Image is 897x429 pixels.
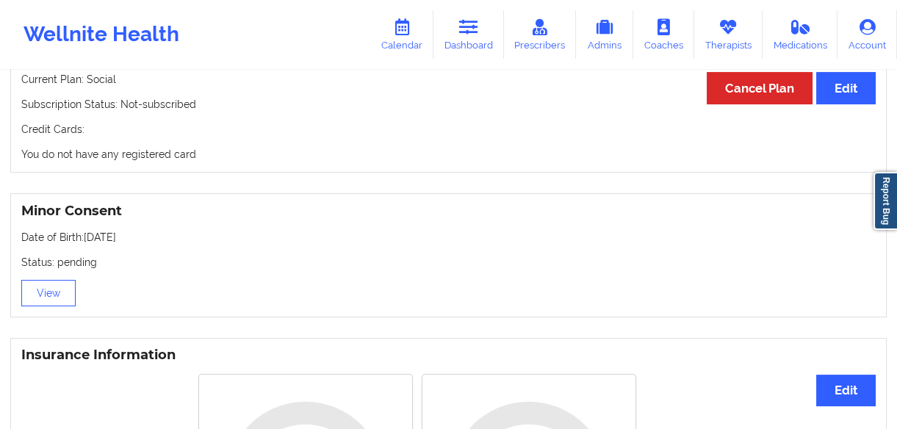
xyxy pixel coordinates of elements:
a: Medications [763,10,838,59]
p: Credit Cards: [21,122,876,137]
p: You do not have any registered card [21,147,876,162]
a: Account [837,10,897,59]
button: Edit [816,375,876,406]
a: Prescribers [504,10,577,59]
button: View [21,280,76,306]
a: Dashboard [433,10,504,59]
a: Admins [576,10,633,59]
a: Calendar [370,10,433,59]
p: Subscription Status: Not-subscribed [21,97,876,112]
a: Coaches [633,10,694,59]
h3: Minor Consent [21,203,876,220]
p: Status: pending [21,255,876,270]
p: Current Plan: Social [21,72,876,87]
a: Report Bug [873,172,897,230]
a: Therapists [694,10,763,59]
button: Edit [816,72,876,104]
p: Date of Birth: [DATE] [21,230,876,245]
h3: Insurance Information [21,347,876,364]
button: Cancel Plan [707,72,813,104]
